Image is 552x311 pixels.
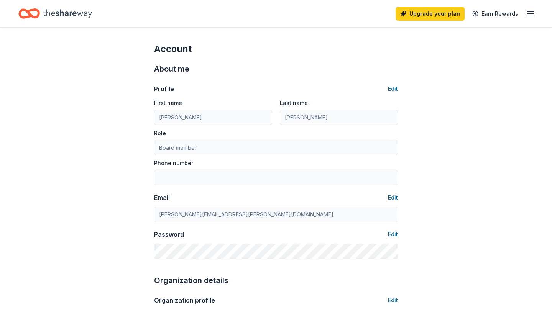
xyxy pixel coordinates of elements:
div: Profile [154,84,174,93]
label: Phone number [154,159,193,167]
div: Password [154,230,184,239]
label: First name [154,99,182,107]
label: Last name [280,99,308,107]
label: Role [154,129,166,137]
button: Edit [388,230,398,239]
a: Earn Rewards [468,7,523,21]
button: Edit [388,296,398,305]
button: Edit [388,193,398,202]
div: Account [154,43,398,55]
div: Organization details [154,274,398,286]
div: Organization profile [154,296,215,305]
div: Email [154,193,170,202]
button: Edit [388,84,398,93]
div: About me [154,63,398,75]
a: Upgrade your plan [396,7,465,21]
a: Home [18,5,92,23]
